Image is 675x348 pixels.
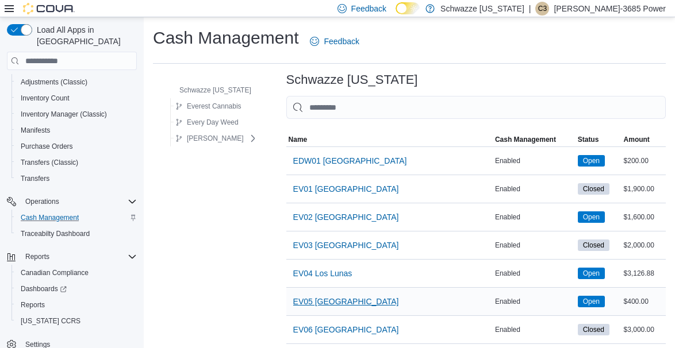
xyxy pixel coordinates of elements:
button: Cash Management [493,133,576,146]
input: Dark Mode [396,2,420,14]
span: Transfers [21,174,49,183]
div: $2,000.00 [622,238,666,252]
div: Enabled [493,210,576,224]
span: Closed [578,239,609,251]
a: Inventory Count [16,91,74,105]
button: Inventory Manager (Classic) [11,106,141,122]
span: Closed [578,183,609,195]
span: Traceabilty Dashboard [21,229,90,238]
a: Adjustments (Classic) [16,75,92,89]
a: Dashboards [11,281,141,297]
button: Purchase Orders [11,138,141,154]
span: EV05 [GEOGRAPHIC_DATA] [293,296,399,307]
span: Reports [21,300,45,310]
span: Closed [583,324,604,335]
div: $400.00 [622,295,666,308]
input: This is a search bar. As you type, the results lower in the page will automatically filter. [286,96,666,119]
span: Inventory Manager (Classic) [21,110,107,119]
p: | [529,2,531,16]
span: Open [578,211,605,223]
button: Manifests [11,122,141,138]
span: Reports [21,250,137,264]
div: $3,000.00 [622,323,666,337]
span: Schwazze [US_STATE] [179,86,251,95]
span: EV06 [GEOGRAPHIC_DATA] [293,324,399,335]
span: Operations [25,197,59,206]
button: EV03 [GEOGRAPHIC_DATA] [289,234,404,257]
a: Transfers (Classic) [16,156,83,169]
span: EV02 [GEOGRAPHIC_DATA] [293,211,399,223]
span: Transfers [16,172,137,185]
span: Canadian Compliance [21,268,89,277]
span: Everest Cannabis [187,102,241,111]
span: Open [578,155,605,167]
span: EDW01 [GEOGRAPHIC_DATA] [293,155,407,167]
span: Every Day Weed [187,118,239,127]
a: Purchase Orders [16,140,78,153]
div: $3,126.88 [622,266,666,280]
img: Cova [23,3,75,14]
a: Inventory Manager (Classic) [16,107,112,121]
a: Dashboards [16,282,71,296]
span: Canadian Compliance [16,266,137,280]
button: EDW01 [GEOGRAPHIC_DATA] [289,149,412,172]
div: Enabled [493,182,576,196]
p: Schwazze [US_STATE] [440,2,524,16]
a: Manifests [16,123,55,137]
span: Open [583,296,600,307]
span: Cash Management [16,211,137,225]
button: Amount [622,133,666,146]
button: Everest Cannabis [171,99,246,113]
span: Closed [583,240,604,250]
span: Closed [578,324,609,335]
span: Cash Management [21,213,79,222]
a: Feedback [305,30,363,53]
h1: Cash Management [153,26,298,49]
div: Enabled [493,266,576,280]
button: Inventory Count [11,90,141,106]
span: Open [578,268,605,279]
a: Cash Management [16,211,83,225]
h3: Schwazze [US_STATE] [286,73,418,87]
button: Every Day Weed [171,115,243,129]
span: [US_STATE] CCRS [21,316,80,326]
button: Reports [21,250,54,264]
span: Adjustments (Classic) [21,78,87,87]
span: Load All Apps in [GEOGRAPHIC_DATA] [32,24,137,47]
span: Name [289,135,308,144]
a: Traceabilty Dashboard [16,227,94,241]
span: Cash Management [495,135,556,144]
span: EV03 [GEOGRAPHIC_DATA] [293,239,399,251]
span: Washington CCRS [16,314,137,328]
div: Enabled [493,295,576,308]
button: Operations [21,195,64,208]
button: EV04 Los Lunas [289,262,357,285]
span: Manifests [16,123,137,137]
span: Reports [25,252,49,261]
span: C3 [538,2,547,16]
div: $1,600.00 [622,210,666,224]
div: $1,900.00 [622,182,666,196]
a: [US_STATE] CCRS [16,314,85,328]
button: Transfers [11,171,141,187]
a: Canadian Compliance [16,266,93,280]
button: [PERSON_NAME] [171,132,248,145]
span: Inventory Manager (Classic) [16,107,137,121]
div: Enabled [493,154,576,168]
button: Cash Management [11,210,141,226]
span: Feedback [324,36,359,47]
button: Traceabilty Dashboard [11,226,141,242]
button: Name [286,133,493,146]
span: Dashboards [16,282,137,296]
button: Canadian Compliance [11,265,141,281]
button: EV02 [GEOGRAPHIC_DATA] [289,206,404,229]
span: Open [578,296,605,307]
span: Transfers (Classic) [16,156,137,169]
a: Reports [16,298,49,312]
span: Closed [583,184,604,194]
button: EV01 [GEOGRAPHIC_DATA] [289,177,404,200]
span: Purchase Orders [21,142,73,151]
button: Schwazze [US_STATE] [163,83,256,97]
button: Reports [2,249,141,265]
button: Status [576,133,622,146]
